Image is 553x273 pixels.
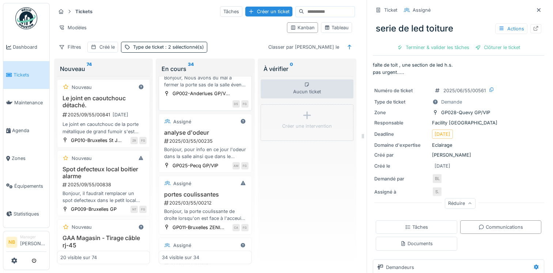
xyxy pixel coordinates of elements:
[3,145,49,172] a: Zones
[374,152,429,158] div: Créé par
[133,44,204,51] div: Type de ticket
[3,172,49,200] a: Équipements
[14,71,46,78] span: Tickets
[445,198,476,209] div: Réduire
[60,235,147,248] h3: GAA Magasin - Tirage câble rj-45
[162,208,248,222] div: Bonjour, la porte coulissante de droite lorsqu'on est face à l'acceuil reste très souvent ouverte
[220,6,242,17] div: Tâches
[3,200,49,228] a: Statistiques
[432,187,442,197] div: S.
[374,87,429,94] div: Numéro de ticket
[60,190,147,204] div: Bonjour, il faudrait remplacer un spot defecteux dans le petit local boitier d'alarme à côté de l...
[374,98,429,105] div: Type de ticket
[374,142,543,149] div: Eclairage
[173,118,191,125] div: Assigné
[87,64,92,73] sup: 74
[413,7,431,14] div: Assigné
[72,155,92,162] div: Nouveau
[60,64,147,73] div: Nouveau
[139,137,147,144] div: FG
[173,224,224,231] div: GP011-Bruxelles ZENI...
[373,19,544,38] div: serie de led toiture
[173,242,191,249] div: Assigné
[14,210,46,217] span: Statistiques
[14,183,46,190] span: Équipements
[164,44,204,50] span: : 2 sélectionné(s)
[71,137,122,144] div: GP010-Bruxelles St J...
[60,166,147,180] h3: Spot defecteux local boitier alarme
[241,162,249,169] div: FG
[13,44,46,51] span: Dashboard
[162,129,248,136] h3: analyse d'odeur
[99,44,115,51] div: Créé le
[324,24,349,31] div: Tableau
[441,109,490,116] div: GP028-Quevy GP/VIP
[62,110,147,119] div: 2025/09/55/00841
[139,206,147,213] div: FG
[6,237,17,248] li: NB
[15,7,37,29] img: Badge_color-CXgf-gQk.svg
[374,175,429,182] div: Demandé par
[472,42,523,52] div: Clôturer le ticket
[162,191,248,198] h3: portes coulissantes
[173,162,218,169] div: GP025-Pecq GP/VIP
[432,173,442,184] div: BL
[130,137,138,144] div: ZR
[374,142,429,149] div: Domaine d'expertise
[261,79,353,98] div: Aucun ticket
[173,180,191,187] div: Assigné
[3,89,49,117] a: Maintenance
[241,100,249,108] div: FG
[12,155,46,162] span: Zones
[374,119,429,126] div: Responsable
[386,264,414,271] div: Demandeurs
[443,87,486,94] div: 2025/06/55/00561
[71,206,117,213] div: GP009-Bruxelles GP
[241,224,249,231] div: FG
[60,121,147,135] div: Le joint en caoutchouc de la porte métallique de grand fumoir s'est détaché et il faut le recouler.
[162,254,199,261] div: 34 visible sur 34
[374,131,429,138] div: Deadline
[56,42,84,52] div: Filtres
[188,64,194,73] sup: 34
[232,224,240,231] div: CA
[163,138,248,145] div: 2025/03/55/00235
[374,188,429,195] div: Assigné à
[384,7,397,14] div: Ticket
[232,162,240,169] div: AM
[6,234,46,252] a: NB Manager[PERSON_NAME]
[495,23,527,34] div: Actions
[173,90,230,97] div: GP002-Anderlues GP/V...
[394,42,472,52] div: Terminer & valider les tâches
[162,146,248,160] div: Bonjour, pour info en ce jour l'odeur dans la salle ainsi que dans le bureau est intenable
[3,117,49,145] a: Agenda
[400,240,433,247] div: Documents
[60,254,97,261] div: 20 visible sur 74
[72,224,92,231] div: Nouveau
[162,74,248,88] div: Bonjour, Nous avons du mal à fermer la porte sas de la salle évent à doubles tours
[478,224,523,231] div: Communications
[290,24,315,31] div: Kanban
[373,61,544,75] p: faîte de toit , une section de led h.s. pas urgent.....
[290,64,293,73] sup: 0
[113,111,128,118] div: [DATE]
[282,123,332,130] div: Créer une intervention
[20,234,46,240] div: Manager
[130,206,138,213] div: NT
[435,162,450,169] div: [DATE]
[374,152,543,158] div: [PERSON_NAME]
[62,250,147,257] div: 2025/09/55/00837
[265,42,342,52] div: Classer par [PERSON_NAME] le
[435,131,450,138] div: [DATE]
[62,181,147,188] div: 2025/09/55/00838
[163,199,248,206] div: 2025/03/55/00212
[72,84,92,91] div: Nouveau
[264,64,351,73] div: À vérifier
[162,64,249,73] div: En cours
[374,109,429,116] div: Zone
[3,61,49,89] a: Tickets
[3,33,49,61] a: Dashboard
[20,234,46,250] li: [PERSON_NAME]
[374,119,543,126] div: Facility [GEOGRAPHIC_DATA]
[12,127,46,134] span: Agenda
